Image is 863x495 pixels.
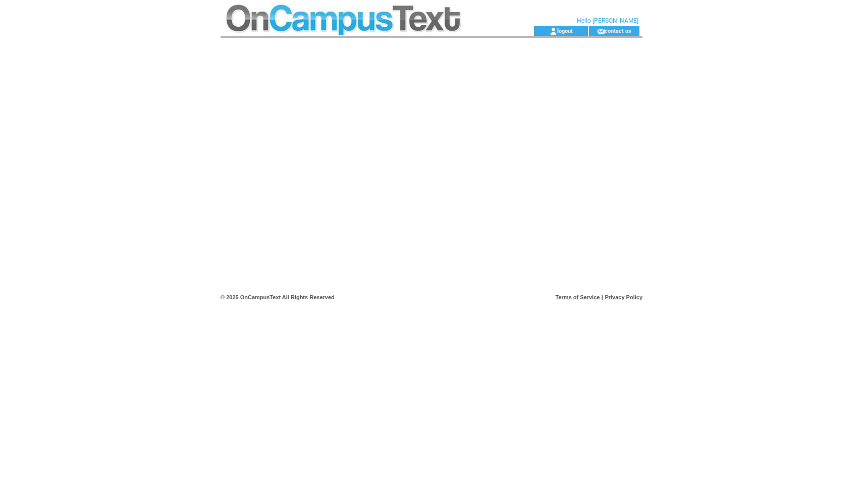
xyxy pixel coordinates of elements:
span: © 2025 OnCampusText All Rights Reserved [221,294,335,300]
a: Terms of Service [556,294,600,300]
a: contact us [605,27,631,34]
span: Hello [PERSON_NAME] [577,17,638,24]
a: logout [557,27,573,34]
img: contact_us_icon.gif [597,27,605,35]
img: account_icon.gif [550,27,557,35]
span: | [602,294,603,300]
a: Privacy Policy [605,294,642,300]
